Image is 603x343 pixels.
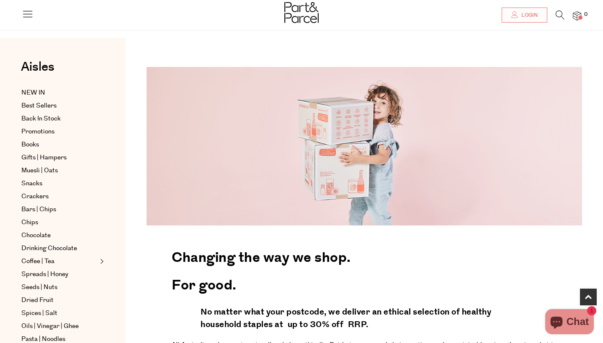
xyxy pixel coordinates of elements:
a: Coffee | Tea [21,256,98,266]
a: Best Sellers [21,101,98,111]
span: Seeds | Nuts [21,282,57,292]
button: Expand/Collapse Coffee | Tea [98,256,104,266]
a: NEW IN [21,88,98,98]
span: 0 [582,11,590,18]
a: Chips [21,218,98,228]
a: Drinking Chocolate [21,243,98,253]
span: Login [519,12,538,19]
a: Back In Stock [21,114,98,124]
a: Spices | Salt [21,308,98,318]
a: Bars | Chips [21,205,98,215]
img: Part&Parcel [284,2,319,23]
span: Best Sellers [21,101,57,111]
span: Coffee | Tea [21,256,54,266]
span: Crackers [21,192,49,202]
span: Muesli | Oats [21,166,58,176]
h4: No matter what your postcode, we deliver an ethical selection of healthy household staples at up ... [201,302,528,338]
span: Chips [21,218,38,228]
span: Chocolate [21,230,51,241]
span: Gifts | Hampers [21,153,67,163]
span: Back In Stock [21,114,61,124]
a: Oils | Vinegar | Ghee [21,321,98,331]
span: Spreads | Honey [21,269,68,279]
a: Promotions [21,127,98,137]
span: Oils | Vinegar | Ghee [21,321,79,331]
a: Books [21,140,98,150]
h2: For good. [172,270,557,297]
a: 0 [573,11,581,20]
inbox-online-store-chat: Shopify online store chat [543,309,596,336]
span: Spices | Salt [21,308,57,318]
a: Login [502,8,547,23]
span: Books [21,140,39,150]
a: Spreads | Honey [21,269,98,279]
a: Crackers [21,192,98,202]
a: Seeds | Nuts [21,282,98,292]
span: Dried Fruit [21,295,54,305]
a: Gifts | Hampers [21,153,98,163]
span: Aisles [21,58,54,76]
span: NEW IN [21,88,45,98]
img: 220427_Part_Parcel-0698-1344x490.png [147,67,582,225]
a: Chocolate [21,230,98,241]
span: Drinking Chocolate [21,243,77,253]
a: Aisles [21,61,54,82]
a: Dried Fruit [21,295,98,305]
span: Snacks [21,179,42,189]
span: Bars | Chips [21,205,56,215]
span: Promotions [21,127,54,137]
h2: Changing the way we shop. [172,242,557,270]
a: Muesli | Oats [21,166,98,176]
a: Snacks [21,179,98,189]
